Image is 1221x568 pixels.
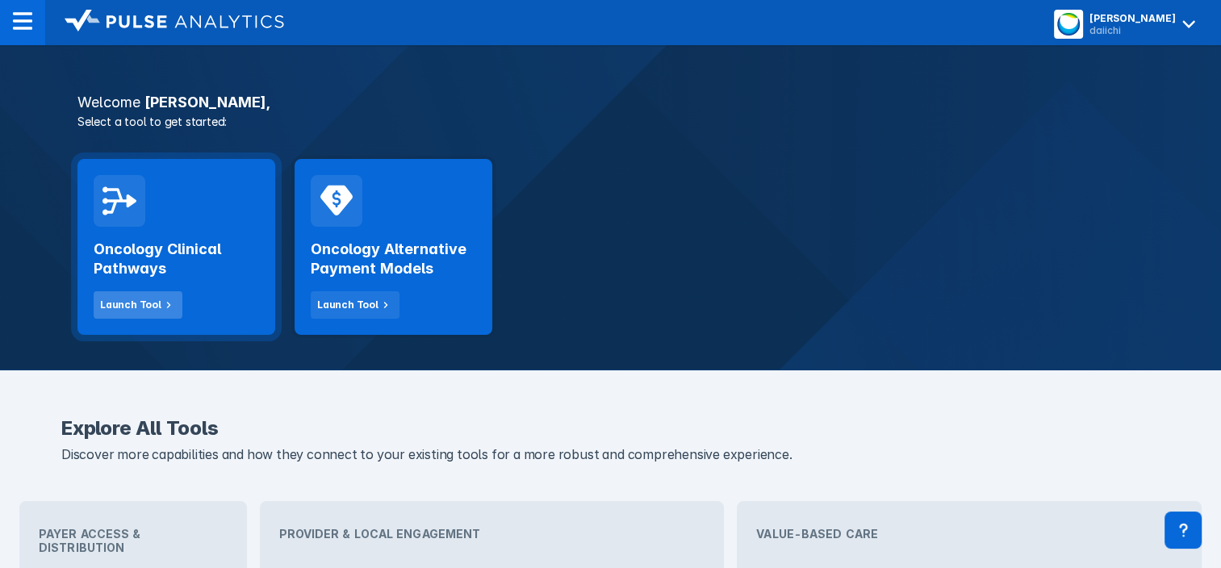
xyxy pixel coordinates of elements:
button: Launch Tool [311,291,399,319]
img: menu--horizontal.svg [13,11,32,31]
img: logo [65,10,284,32]
a: logo [45,10,284,35]
div: Launch Tool [317,298,378,312]
span: Welcome [77,94,140,111]
div: Launch Tool [100,298,161,312]
div: Contact Support [1165,512,1202,549]
div: Provider & Local Engagement [266,507,718,560]
p: Select a tool to get started: [68,113,1153,130]
h2: Explore All Tools [61,419,1160,438]
button: Launch Tool [94,291,182,319]
div: [PERSON_NAME] [1089,12,1176,24]
img: menu button [1057,13,1080,35]
p: Discover more capabilities and how they connect to your existing tools for a more robust and comp... [61,445,1160,466]
h3: [PERSON_NAME] , [68,95,1153,110]
a: Oncology Clinical PathwaysLaunch Tool [77,159,275,335]
a: Oncology Alternative Payment ModelsLaunch Tool [295,159,492,335]
div: Value-Based Care [743,507,1195,560]
h2: Oncology Clinical Pathways [94,240,259,278]
h2: Oncology Alternative Payment Models [311,240,476,278]
div: daiichi [1089,24,1176,36]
